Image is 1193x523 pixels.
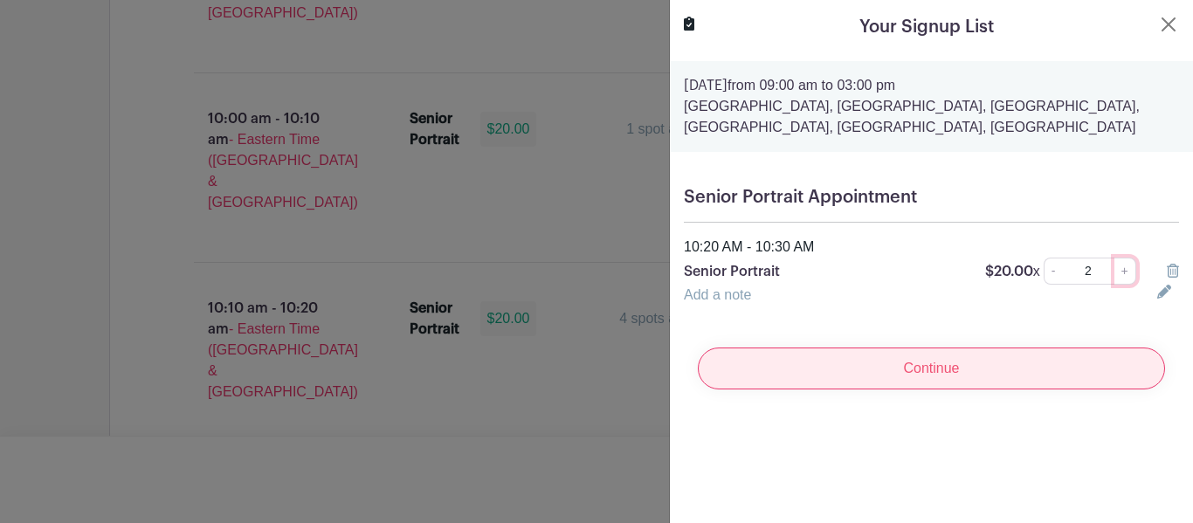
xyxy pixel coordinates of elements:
div: 10:20 AM - 10:30 AM [673,237,1190,258]
h5: Senior Portrait Appointment [684,187,1179,208]
h5: Your Signup List [859,14,994,40]
p: from 09:00 am to 03:00 pm [684,75,1179,96]
button: Close [1158,14,1179,35]
input: Continue [698,348,1165,389]
a: + [1114,258,1136,285]
strong: [DATE] [684,79,728,93]
a: - [1044,258,1063,285]
span: x [1033,264,1040,279]
p: Senior Portrait [684,261,964,282]
a: Add a note [684,287,751,302]
p: $20.00 [985,261,1040,282]
p: [GEOGRAPHIC_DATA], [GEOGRAPHIC_DATA], [GEOGRAPHIC_DATA], [GEOGRAPHIC_DATA], [GEOGRAPHIC_DATA], [G... [684,96,1179,138]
